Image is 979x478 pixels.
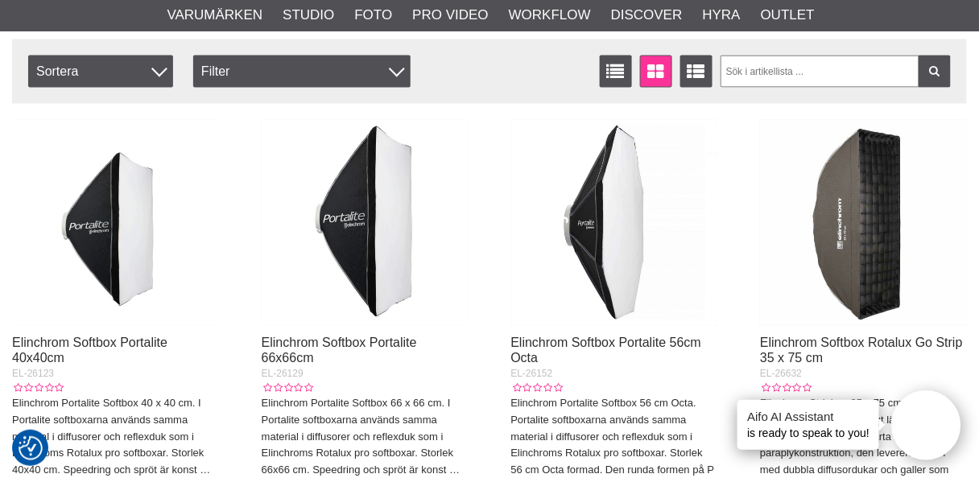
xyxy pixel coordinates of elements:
h4: Aifo AI Assistant [747,408,870,425]
img: Elinchrom Softbox Portalite 40x40cm [12,120,218,326]
img: Elinchrom Softbox Portalite 66x66cm [262,120,468,326]
span: EL-26632 [760,369,802,380]
span: Sortera [28,56,173,88]
div: Kundbetyg: 0 [511,381,563,396]
img: Elinchrom Softbox Portalite 56cm Octa [511,120,717,326]
a: Elinchrom Softbox Rotalux Go Strip 35 x 75 cm [760,336,963,365]
a: Workflow [509,5,591,26]
div: Kundbetyg: 0 [12,381,64,396]
a: Discover [611,5,683,26]
a: Outlet [761,5,815,26]
div: Kundbetyg: 0 [760,381,812,396]
span: EL-26129 [262,369,304,380]
img: Revisit consent button [19,436,43,460]
img: Elinchrom Softbox Rotalux Go Strip 35 x 75 cm [760,120,966,326]
a: Elinchrom Softbox Portalite 66x66cm [262,336,417,365]
div: Kundbetyg: 0 [262,381,313,396]
a: Pro Video [412,5,488,26]
a: Utökad listvisning [680,56,713,88]
span: EL-26123 [12,369,54,380]
a: Varumärken [167,5,263,26]
input: Sök i artikellista ... [721,56,952,88]
a: Studio [283,5,334,26]
div: Filter [193,56,411,88]
span: EL-26152 [511,369,553,380]
a: Foto [354,5,392,26]
a: Listvisning [600,56,632,88]
a: Hyra [703,5,741,26]
button: Samtyckesinställningar [19,434,43,463]
a: Filtrera [919,56,951,88]
a: … [200,464,210,476]
div: is ready to speak to you! [737,400,879,450]
a: Fönstervisning [640,56,672,88]
a: Elinchrom Softbox Portalite 56cm Octa [511,336,702,365]
a: … [449,464,460,476]
a: Elinchrom Softbox Portalite 40x40cm [12,336,167,365]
